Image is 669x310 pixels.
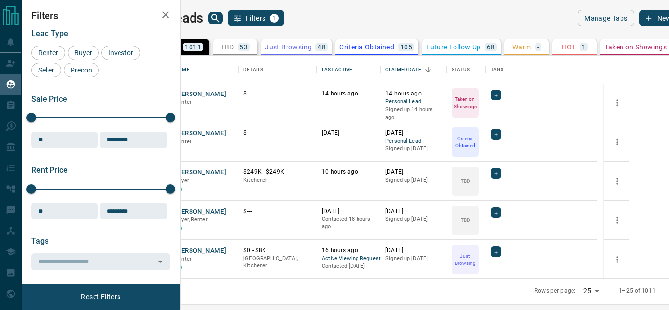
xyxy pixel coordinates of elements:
button: Filters1 [228,10,284,26]
span: Precon [67,66,96,74]
button: more [610,135,624,149]
button: Open [153,255,167,268]
button: [PERSON_NAME] [175,129,226,138]
p: Signed up [DATE] [385,255,442,262]
p: Taken on Showings [604,44,667,50]
p: 68 [487,44,495,50]
span: + [494,90,498,100]
span: Renter [175,256,191,262]
div: Last Active [317,56,381,83]
p: Signed up [DATE] [385,145,442,153]
p: 105 [400,44,412,50]
p: TBD [461,216,470,224]
p: 10 hours ago [322,168,376,176]
p: Just Browsing [265,44,311,50]
p: [DATE] [322,129,376,137]
span: Active Viewing Request [322,255,376,263]
div: Precon [64,63,99,77]
p: 16 hours ago [322,246,376,255]
span: Investor [105,49,137,57]
button: more [610,213,624,228]
div: Last Active [322,56,352,83]
p: $0 - $8K [243,246,312,255]
p: 1–25 of 1011 [619,287,656,295]
button: Reset Filters [74,288,127,305]
div: + [491,246,501,257]
p: Taken on Showings [453,95,478,110]
p: $--- [243,90,312,98]
p: $249K - $249K [243,168,312,176]
button: Sort [421,63,435,76]
div: + [491,168,501,179]
p: 48 [317,44,326,50]
span: Buyer, Renter [175,216,208,223]
p: - [537,44,539,50]
p: Contacted [DATE] [322,262,376,270]
div: Tags [486,56,597,83]
p: Future Follow Up [426,44,480,50]
button: [PERSON_NAME] [175,207,226,216]
div: Details [243,56,263,83]
span: Renter [175,138,191,144]
span: Buyer [175,177,189,184]
p: [GEOGRAPHIC_DATA], Kitchener [243,255,312,270]
button: more [610,252,624,267]
p: [DATE] [385,207,442,215]
button: more [610,95,624,110]
button: [PERSON_NAME] [175,246,226,256]
div: 25 [579,284,603,298]
p: 53 [239,44,248,50]
span: Renter [175,99,191,105]
div: Buyer [68,46,99,60]
p: [DATE] [385,129,442,137]
div: + [491,90,501,100]
p: 14 hours ago [385,90,442,98]
span: Personal Lead [385,137,442,145]
span: Sale Price [31,95,67,104]
p: Signed up 14 hours ago [385,106,442,121]
span: Tags [31,237,48,246]
div: Status [452,56,470,83]
p: 1 [582,44,586,50]
p: Contacted 18 hours ago [322,215,376,231]
p: [DATE] [385,168,442,176]
div: Name [175,56,190,83]
p: Rows per page: [534,287,575,295]
button: [PERSON_NAME] [175,168,226,177]
span: Seller [35,66,58,74]
div: Claimed Date [385,56,421,83]
span: Renter [35,49,62,57]
p: TBD [461,177,470,185]
p: Criteria Obtained [339,44,394,50]
span: Personal Lead [385,98,442,106]
p: Just Browsing [453,252,478,267]
p: Signed up [DATE] [385,176,442,184]
p: Warm [512,44,531,50]
div: Seller [31,63,61,77]
div: Status [447,56,486,83]
span: Lead Type [31,29,68,38]
div: Investor [101,46,140,60]
button: search button [208,12,223,24]
div: Renter [31,46,65,60]
div: Claimed Date [381,56,447,83]
h2: Filters [31,10,170,22]
button: [PERSON_NAME] [175,90,226,99]
p: [DATE] [322,207,376,215]
p: [DATE] [385,246,442,255]
p: $--- [243,207,312,215]
p: Kitchener [243,176,312,184]
span: + [494,129,498,139]
p: Criteria Obtained [453,135,478,149]
div: + [491,129,501,140]
div: Details [239,56,317,83]
p: HOT [562,44,576,50]
span: + [494,168,498,178]
div: + [491,207,501,218]
span: + [494,208,498,217]
p: 14 hours ago [322,90,376,98]
button: more [610,174,624,189]
span: + [494,247,498,257]
p: TBD [220,44,234,50]
span: 1 [271,15,278,22]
